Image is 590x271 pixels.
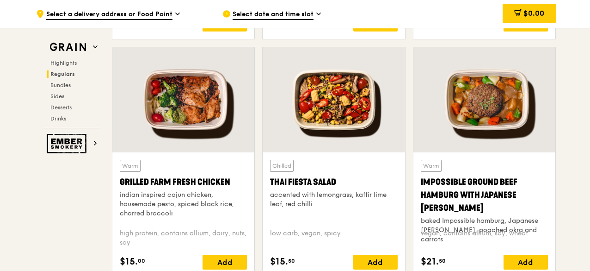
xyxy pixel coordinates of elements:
[421,160,442,172] div: Warm
[120,255,138,269] span: $15.
[203,17,247,32] div: Add
[50,93,64,100] span: Sides
[50,115,66,122] span: Drinks
[120,160,141,172] div: Warm
[288,257,295,265] span: 50
[233,10,313,20] span: Select date and time slot
[203,255,247,270] div: Add
[270,255,288,269] span: $15.
[270,176,397,189] div: Thai Fiesta Salad
[47,134,89,153] img: Ember Smokery web logo
[439,257,446,265] span: 50
[46,10,172,20] span: Select a delivery address or Food Point
[523,9,544,18] span: $0.00
[50,104,72,111] span: Desserts
[120,176,247,189] div: Grilled Farm Fresh Chicken
[120,190,247,218] div: indian inspired cajun chicken, housemade pesto, spiced black rice, charred broccoli
[270,160,294,172] div: Chilled
[421,176,548,214] div: Impossible Ground Beef Hamburg with Japanese [PERSON_NAME]
[50,82,71,88] span: Bundles
[421,255,439,269] span: $21.
[50,71,75,77] span: Regulars
[270,229,397,247] div: low carb, vegan, spicy
[353,17,398,32] div: Add
[270,190,397,209] div: accented with lemongrass, kaffir lime leaf, red chilli
[504,17,548,32] div: Add
[120,229,247,247] div: high protein, contains allium, dairy, nuts, soy
[47,39,89,56] img: Grain web logo
[504,255,548,270] div: Add
[421,229,548,247] div: vegan, contains allium, soy, wheat
[421,216,548,244] div: baked Impossible hamburg, Japanese [PERSON_NAME], poached okra and carrots
[50,60,77,66] span: Highlights
[353,255,398,270] div: Add
[138,257,145,265] span: 00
